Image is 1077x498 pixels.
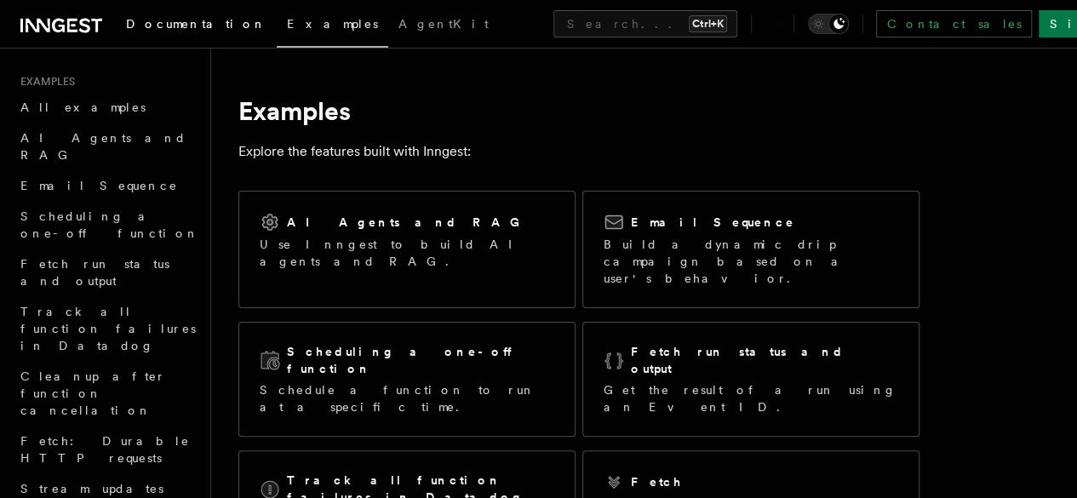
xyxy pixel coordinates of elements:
[388,5,499,46] a: AgentKit
[287,214,529,231] h2: AI Agents and RAG
[287,17,378,31] span: Examples
[126,17,266,31] span: Documentation
[398,17,489,31] span: AgentKit
[14,296,200,361] a: Track all function failures in Datadog
[631,473,683,490] h2: Fetch
[20,434,190,465] span: Fetch: Durable HTTP requests
[604,236,898,287] p: Build a dynamic drip campaign based on a user's behavior.
[277,5,388,48] a: Examples
[582,191,919,308] a: Email SequenceBuild a dynamic drip campaign based on a user's behavior.
[14,361,200,426] a: Cleanup after function cancellation
[20,209,199,240] span: Scheduling a one-off function
[14,75,75,89] span: Examples
[238,322,576,437] a: Scheduling a one-off functionSchedule a function to run at a specific time.
[20,305,196,352] span: Track all function failures in Datadog
[14,92,200,123] a: All examples
[287,343,554,377] h2: Scheduling a one-off function
[20,257,169,288] span: Fetch run status and output
[238,191,576,308] a: AI Agents and RAGUse Inngest to build AI agents and RAG.
[876,10,1032,37] a: Contact sales
[631,343,898,377] h2: Fetch run status and output
[14,249,200,296] a: Fetch run status and output
[689,15,727,32] kbd: Ctrl+K
[116,5,277,46] a: Documentation
[808,14,849,34] button: Toggle dark mode
[553,10,737,37] button: Search...Ctrl+K
[20,100,146,114] span: All examples
[14,426,200,473] a: Fetch: Durable HTTP requests
[20,369,166,417] span: Cleanup after function cancellation
[238,95,919,126] h1: Examples
[14,201,200,249] a: Scheduling a one-off function
[14,123,200,170] a: AI Agents and RAG
[604,381,898,415] p: Get the result of a run using an Event ID.
[14,170,200,201] a: Email Sequence
[260,236,554,270] p: Use Inngest to build AI agents and RAG.
[20,179,178,192] span: Email Sequence
[238,140,919,163] p: Explore the features built with Inngest:
[582,322,919,437] a: Fetch run status and outputGet the result of a run using an Event ID.
[260,381,554,415] p: Schedule a function to run at a specific time.
[20,131,186,162] span: AI Agents and RAG
[631,214,795,231] h2: Email Sequence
